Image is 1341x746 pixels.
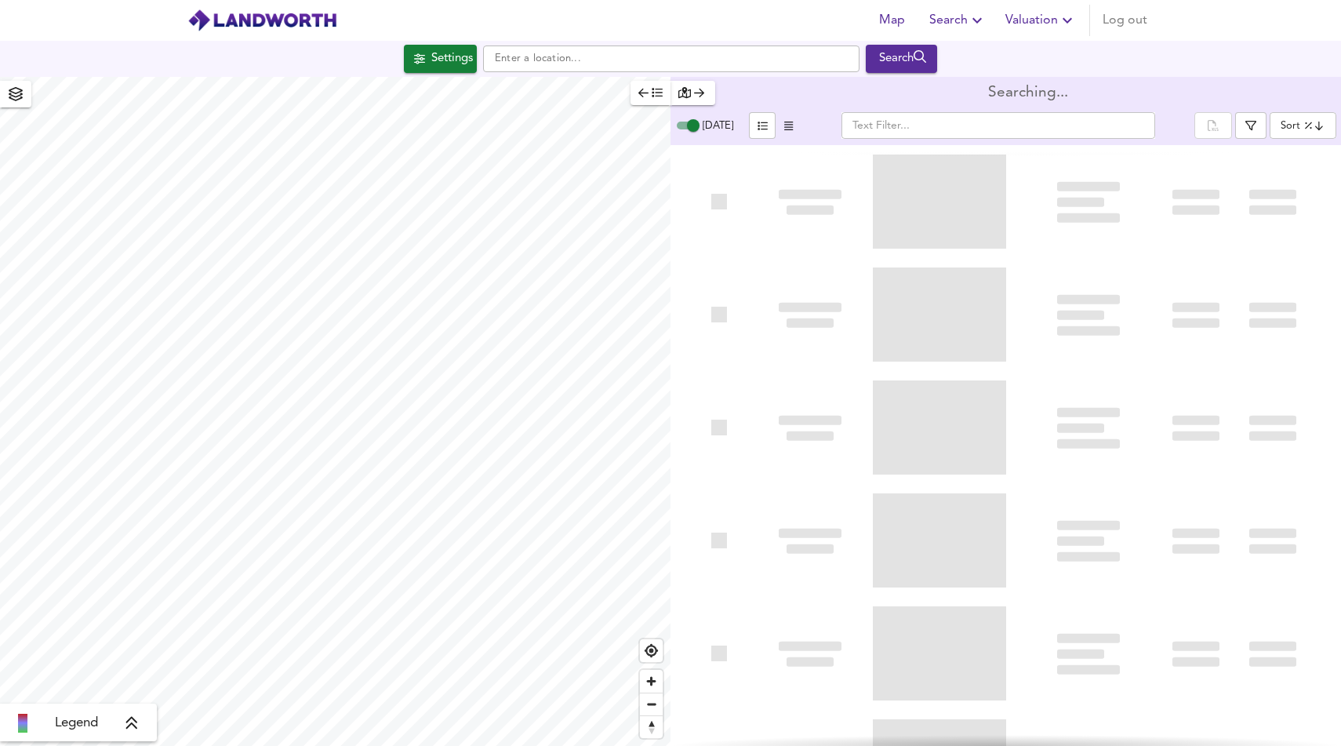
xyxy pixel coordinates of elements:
div: Click to configure Search Settings [404,45,477,73]
div: Sort [1270,112,1336,139]
span: Legend [55,714,98,733]
button: Settings [404,45,477,73]
input: Enter a location... [483,45,859,72]
span: Valuation [1005,9,1077,31]
div: split button [1194,112,1232,139]
button: Zoom in [640,670,663,693]
button: Find my location [640,639,663,662]
button: Zoom out [640,693,663,715]
button: Reset bearing to north [640,715,663,738]
div: Run Your Search [866,45,937,73]
span: Reset bearing to north [640,716,663,738]
button: Log out [1096,5,1154,36]
button: Search [923,5,993,36]
div: Settings [431,49,473,69]
button: Valuation [999,5,1083,36]
span: Log out [1103,9,1147,31]
div: Search [870,49,933,69]
button: Search [866,45,937,73]
span: Map [873,9,910,31]
img: logo [187,9,337,32]
span: [DATE] [703,121,733,131]
button: Map [867,5,917,36]
div: Searching... [988,86,1068,101]
span: Search [929,9,987,31]
div: Sort [1281,118,1300,133]
input: Text Filter... [841,112,1155,139]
